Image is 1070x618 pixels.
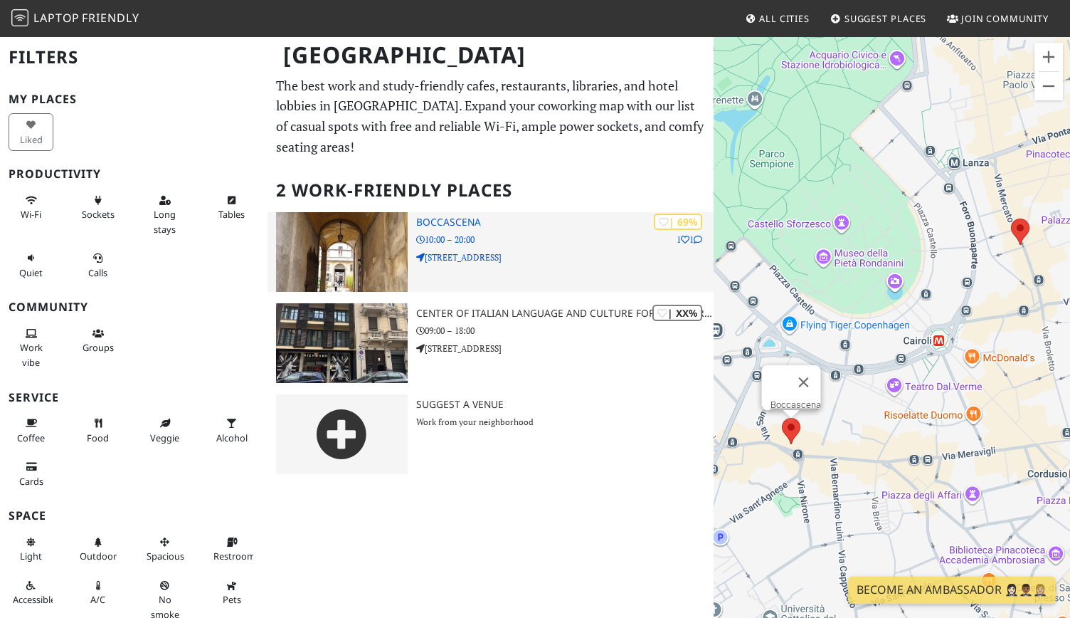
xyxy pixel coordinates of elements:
h2: Filters [9,36,259,79]
h3: Productivity [9,167,259,181]
span: Work-friendly tables [218,208,245,221]
span: Quiet [19,266,43,279]
span: Accessible [13,593,55,606]
button: Pets [209,574,254,612]
button: Calls [75,246,120,284]
p: The best work and study-friendly cafes, restaurants, libraries, and hotel lobbies in [GEOGRAPHIC_... [276,75,705,157]
button: Long stays [142,189,187,241]
a: Suggest Places [825,6,933,31]
h3: Service [9,391,259,404]
h3: My Places [9,93,259,106]
img: Center Of Italian Language And Culture for Foreigners [276,303,408,383]
span: Food [87,431,109,444]
button: A/C [75,574,120,612]
button: Groups [75,322,120,360]
span: All Cities [759,12,810,25]
button: Close [787,365,821,399]
span: Friendly [82,10,139,26]
button: Wi-Fi [9,189,53,226]
p: [STREET_ADDRESS] [416,342,714,355]
span: Long stays [154,208,176,235]
span: Laptop [33,10,80,26]
span: People working [20,341,43,368]
button: Accessible [9,574,53,612]
span: Join Community [961,12,1049,25]
h3: Community [9,300,259,314]
a: Boccascena [770,399,821,410]
span: Pet friendly [223,593,241,606]
img: gray-place-d2bdb4477600e061c01bd816cc0f2ef0cfcb1ca9e3ad78868dd16fb2af073a21.png [276,394,408,474]
a: All Cities [739,6,815,31]
a: Join Community [941,6,1054,31]
div: | 69% [654,214,702,230]
a: Boccascena | 69% 11 Boccascena 10:00 – 20:00 [STREET_ADDRESS] [267,212,714,292]
div: | XX% [652,305,702,321]
span: Video/audio calls [88,266,107,279]
button: Restroom [209,530,254,568]
span: Air conditioned [90,593,105,606]
button: Light [9,530,53,568]
a: Suggest a Venue Work from your neighborhood [267,394,714,474]
p: 1 1 [677,233,702,246]
span: Stable Wi-Fi [21,208,41,221]
span: Suggest Places [844,12,927,25]
a: Center Of Italian Language And Culture for Foreigners | XX% Center Of Italian Language And Cultur... [267,303,714,383]
p: 09:00 – 18:00 [416,324,714,337]
span: Restroom [213,550,255,562]
span: Outdoor area [80,550,117,562]
button: Work vibe [9,322,53,374]
h1: [GEOGRAPHIC_DATA] [272,36,711,75]
a: Become an Ambassador 🤵🏻‍♀️🤵🏾‍♂️🤵🏼‍♀️ [848,577,1056,604]
button: Cards [9,455,53,493]
button: Zoom out [1034,72,1063,100]
h3: Boccascena [416,216,714,229]
button: Tables [209,189,254,226]
img: Boccascena [276,212,408,292]
button: Quiet [9,246,53,284]
h3: Center Of Italian Language And Culture for [DEMOGRAPHIC_DATA] [416,308,714,320]
button: Alcohol [209,412,254,449]
a: LaptopFriendly LaptopFriendly [11,6,139,31]
button: Veggie [142,412,187,449]
span: Natural light [20,550,42,562]
p: Work from your neighborhood [416,415,714,429]
button: Sockets [75,189,120,226]
button: Zoom in [1034,43,1063,71]
span: Spacious [147,550,184,562]
button: Coffee [9,412,53,449]
p: 10:00 – 20:00 [416,233,714,246]
span: Power sockets [82,208,115,221]
span: Veggie [150,431,179,444]
button: Outdoor [75,530,120,568]
span: Group tables [83,341,114,354]
p: [STREET_ADDRESS] [416,251,714,264]
h2: 2 Work-Friendly Places [276,169,705,212]
h3: Suggest a Venue [416,399,714,411]
span: Alcohol [216,431,248,444]
button: Spacious [142,530,187,568]
h3: Space [9,509,259,523]
button: Food [75,412,120,449]
span: Coffee [17,431,45,444]
img: LaptopFriendly [11,9,28,26]
span: Credit cards [19,475,43,488]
